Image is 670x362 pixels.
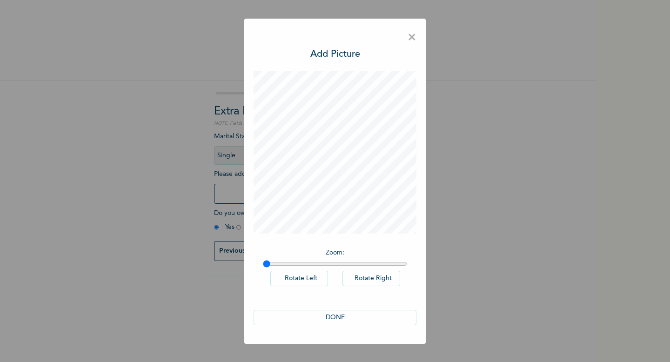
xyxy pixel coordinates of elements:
p: Zoom : [263,248,407,258]
span: Please add a recent Passport Photograph [214,171,382,208]
h3: Add Picture [310,47,360,61]
button: DONE [254,310,416,325]
button: Rotate Right [342,271,400,286]
span: × [408,28,416,47]
button: Rotate Left [270,271,328,286]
